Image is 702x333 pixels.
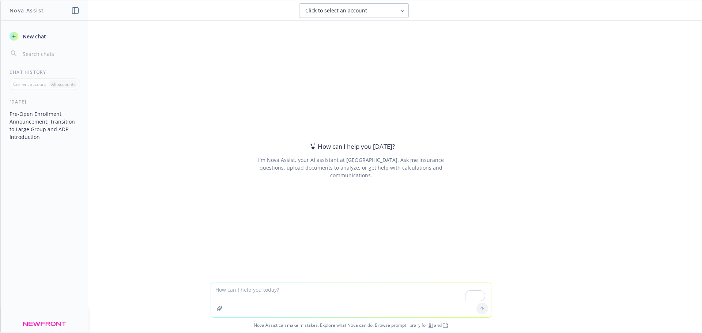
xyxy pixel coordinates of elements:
button: New chat [7,30,82,43]
button: Click to select an account [299,3,409,18]
div: [DATE] [1,99,88,105]
span: Nova Assist can make mistakes. Explore what Nova can do: Browse prompt library for and [3,318,699,333]
a: BI [429,322,433,328]
span: New chat [21,33,46,40]
span: Click to select an account [305,7,367,14]
p: Current account [13,81,46,87]
div: How can I help you [DATE]? [307,142,395,151]
textarea: To enrich screen reader interactions, please activate Accessibility in Grammarly extension settings [211,283,491,317]
p: All accounts [51,81,76,87]
input: Search chats [21,49,79,59]
a: TR [443,322,448,328]
h1: Nova Assist [10,7,44,14]
div: Chat History [1,69,88,75]
button: Pre-Open Enrollment Announcement: Transition to Large Group and ADP Introduction [7,108,82,143]
div: I'm Nova Assist, your AI assistant at [GEOGRAPHIC_DATA]. Ask me insurance questions, upload docum... [248,156,454,179]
